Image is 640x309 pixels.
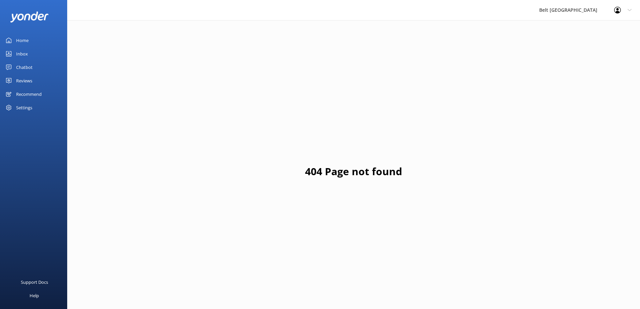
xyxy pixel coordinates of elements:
[16,74,32,87] div: Reviews
[16,34,29,47] div: Home
[21,275,48,289] div: Support Docs
[305,163,402,180] h1: 404 Page not found
[16,47,28,61] div: Inbox
[16,101,32,114] div: Settings
[16,87,42,101] div: Recommend
[16,61,33,74] div: Chatbot
[30,289,39,302] div: Help
[10,11,49,23] img: yonder-white-logo.png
